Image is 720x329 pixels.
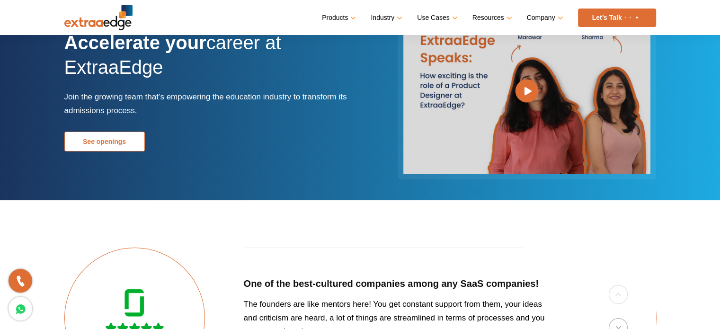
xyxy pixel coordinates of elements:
h5: One of the best-cultured companies among any SaaS companies! [244,278,555,290]
a: Company [527,11,561,25]
a: Let’s Talk [578,9,656,27]
a: See openings [64,132,145,151]
a: Industry [371,11,400,25]
h1: career at ExtraaEdge [64,30,353,90]
a: Resources [472,11,510,25]
strong: Accelerate your [64,32,206,53]
a: Use Cases [417,11,455,25]
a: Products [322,11,354,25]
p: Join the growing team that’s empowering the education industry to transform its admissions process. [64,90,353,117]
